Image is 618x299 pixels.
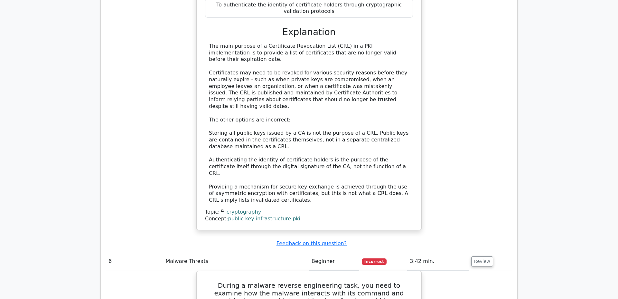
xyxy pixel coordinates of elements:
[309,252,359,271] td: Beginner
[407,252,468,271] td: 3:42 min.
[471,256,493,266] button: Review
[209,43,409,204] div: The main purpose of a Certificate Revocation List (CRL) in a PKI implementation is to provide a l...
[228,216,300,222] a: public key infrastructure pki
[205,209,413,216] div: Topic:
[227,209,261,215] a: cryptography
[205,216,413,222] div: Concept:
[106,252,163,271] td: 6
[209,27,409,38] h3: Explanation
[163,252,309,271] td: Malware Threats
[362,258,387,265] span: Incorrect
[276,240,347,246] a: Feedback on this question?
